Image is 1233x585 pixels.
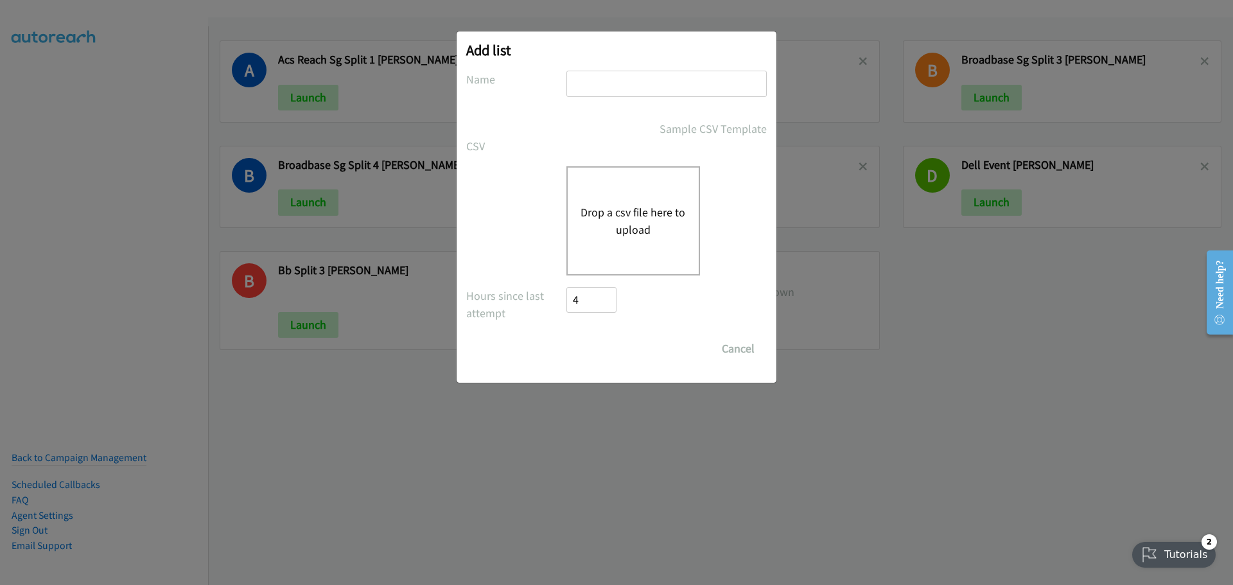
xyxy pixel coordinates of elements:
[710,336,767,362] button: Cancel
[466,41,767,59] h2: Add list
[466,137,566,155] label: CSV
[466,71,566,88] label: Name
[1124,529,1223,575] iframe: Checklist
[1196,241,1233,344] iframe: Resource Center
[466,287,566,322] label: Hours since last attempt
[660,120,767,137] a: Sample CSV Template
[581,204,686,238] button: Drop a csv file here to upload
